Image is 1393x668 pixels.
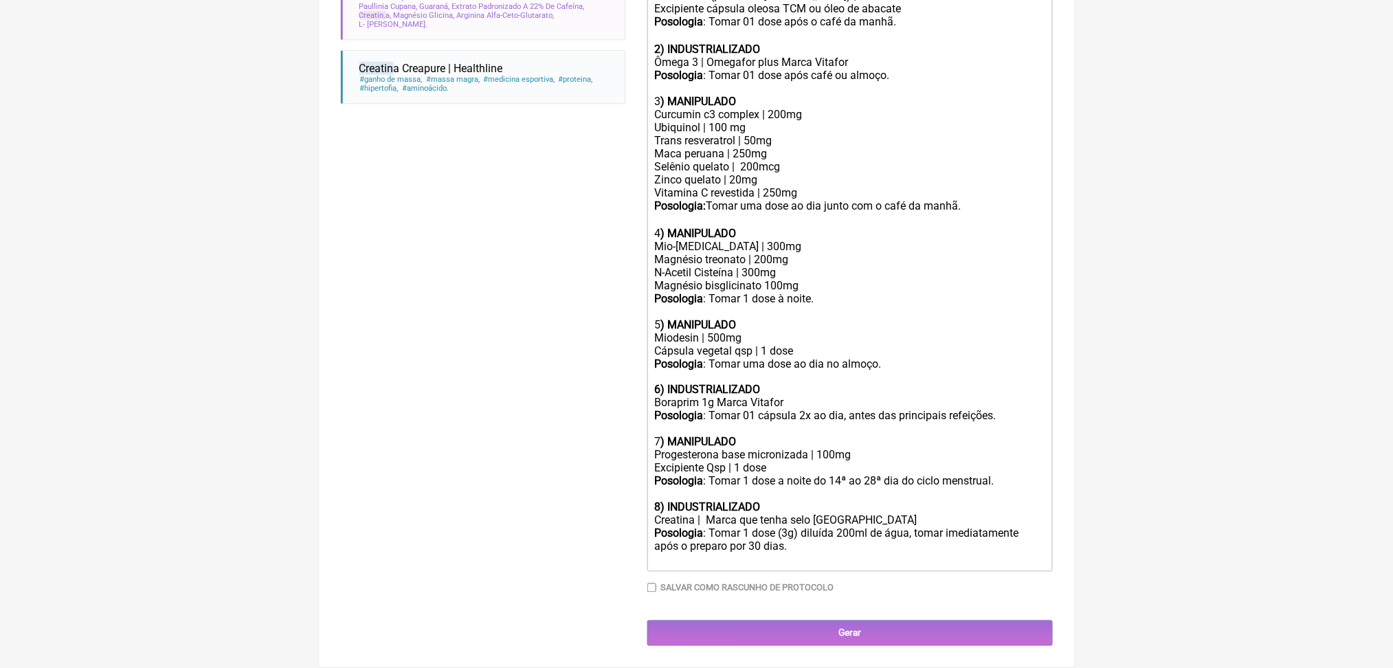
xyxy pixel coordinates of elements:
div: 4 [654,227,1045,240]
span: medicina esportiva [482,75,555,84]
div: Progesterona base micronizada | 100mg [654,449,1045,462]
strong: Posologia [654,69,703,82]
strong: 6) INDUSTRIALIZADO [654,383,760,397]
strong: ) MANIPULADO [660,95,736,108]
strong: Posologia [654,15,703,28]
span: Arginina Alfa-Ceto-Glutarato [457,11,555,20]
span: hipertofia [359,84,399,93]
span: a [359,11,392,20]
strong: ) MANIPULADO [660,436,736,449]
span: a Creapure | Healthline [359,62,503,75]
div: : Tomar 01 dose após o café da manhã. ㅤ [654,15,1045,56]
span: Magnésio Glicina [394,11,455,20]
strong: 8) INDUSTRIALIZADO [654,501,760,514]
strong: Posologia [654,357,703,370]
div: Boraprim 1g Marca Vitafor : Tomar 01 cápsula 2x ao dia, antes das principais refeições. 7 [654,370,1045,449]
div: 5 [654,305,1045,331]
div: Tomar uma dose ao dia junto com o café da manhã. ㅤ [654,199,1045,227]
strong: ) MANIPULADO [660,318,736,331]
strong: 2) INDUSTRIALIZADO [654,43,760,56]
span: Creatin [359,62,394,75]
div: : Tomar uma dose ao dia no almoço. [654,357,1045,370]
span: proteina [557,75,593,84]
span: Creatin [359,11,386,20]
div: Miodesin | 500mg [654,331,1045,344]
strong: Posologia [654,410,703,423]
span: aminoácido [401,84,449,93]
div: : Tomar 01 dose após café ou almoço. 3 Curcumin c3 complex | 200mg Ubiquinol | 100 mg Trans resve... [654,69,1045,199]
span: Paullinia Cupana, Guaraná, Extrato Padronizado A 22% De Cafeína [359,2,585,11]
div: : Tomar 1 dose (3g) diluída 200ml de água, tomar imediatamente após o preparo por 30 dias. [654,527,1045,566]
span: ganho de massa [359,75,423,84]
div: : Tomar 1 dose a noite do 14ª ao 28ª dia do ciclo menstrual. Creatina | Marca que tenha selo [GEO... [654,475,1045,527]
span: L- [PERSON_NAME] [359,20,428,29]
strong: Posologia: [654,199,706,212]
strong: Posologia [654,527,703,540]
div: Cápsula vegetal qsp | 1 dose [654,344,1045,357]
strong: Posologia [654,475,703,488]
strong: Posologia [654,292,703,305]
div: Mio-[MEDICAL_DATA] | 300mg Magnésio treonato | 200mg N-Acetil Cisteína | 300mg Magnésio bisglicin... [654,240,1045,292]
input: Gerar [647,621,1053,646]
div: Ômega 3 | Omegafor plus Marca Vitafor [654,56,1045,69]
div: Excipiente Qsp | 1 dose [654,462,1045,475]
div: : Tomar 1 dose à noite. [654,292,1045,305]
span: massa magra [425,75,480,84]
label: Salvar como rascunho de Protocolo [660,583,834,593]
strong: ) MANIPULADO [660,227,736,240]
